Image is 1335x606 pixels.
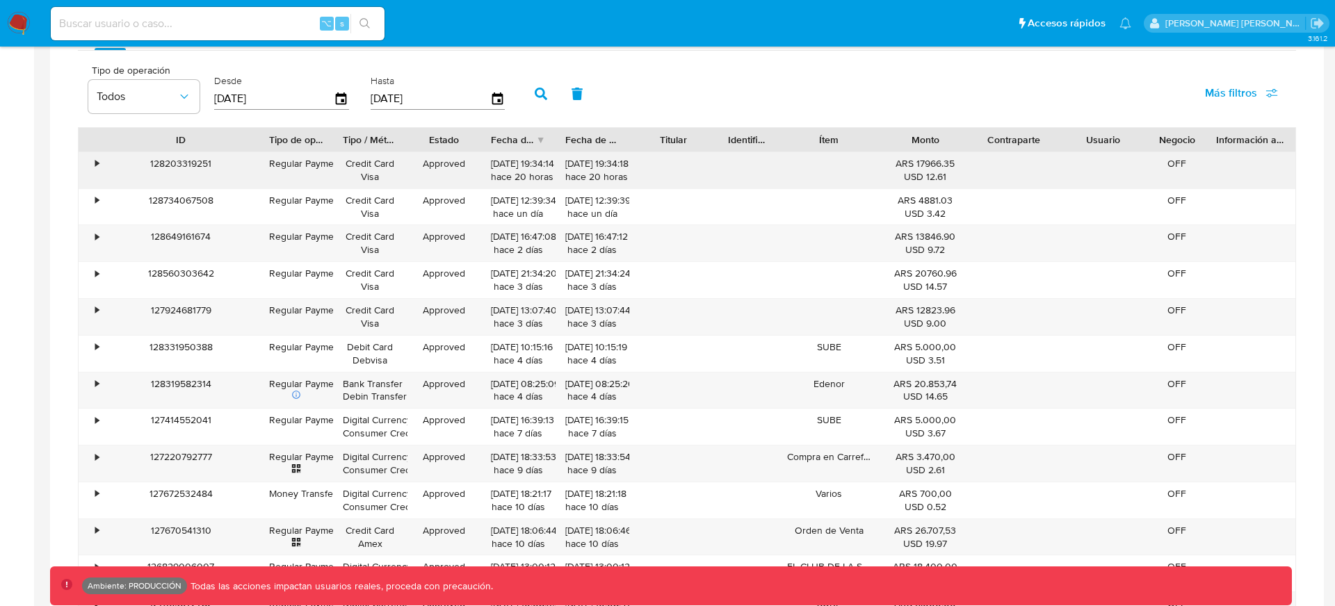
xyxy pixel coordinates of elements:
[340,17,344,30] span: s
[321,17,332,30] span: ⌥
[51,15,385,33] input: Buscar usuario o caso...
[1310,16,1325,31] a: Salir
[1119,17,1131,29] a: Notificaciones
[1165,17,1306,30] p: facundoagustin.borghi@mercadolibre.com
[350,14,379,33] button: search-icon
[1308,33,1328,44] span: 3.161.2
[88,583,181,589] p: Ambiente: PRODUCCIÓN
[1028,16,1106,31] span: Accesos rápidos
[187,580,493,593] p: Todas las acciones impactan usuarios reales, proceda con precaución.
